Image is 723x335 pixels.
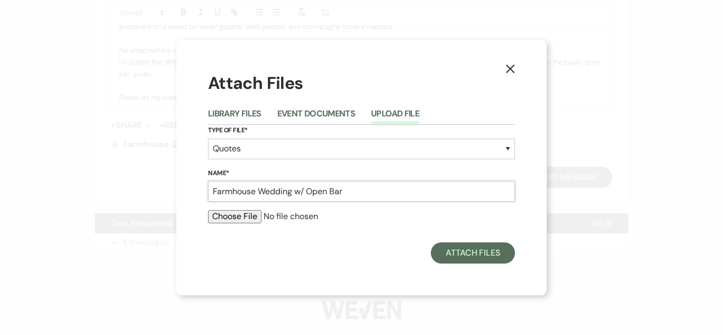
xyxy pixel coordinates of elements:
[208,71,515,95] h1: Attach Files
[431,242,515,264] button: Attach Files
[208,110,261,124] button: Library Files
[371,110,419,124] button: Upload File
[277,110,355,124] button: Event Documents
[208,168,515,179] label: Name*
[208,125,515,137] label: Type of File*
